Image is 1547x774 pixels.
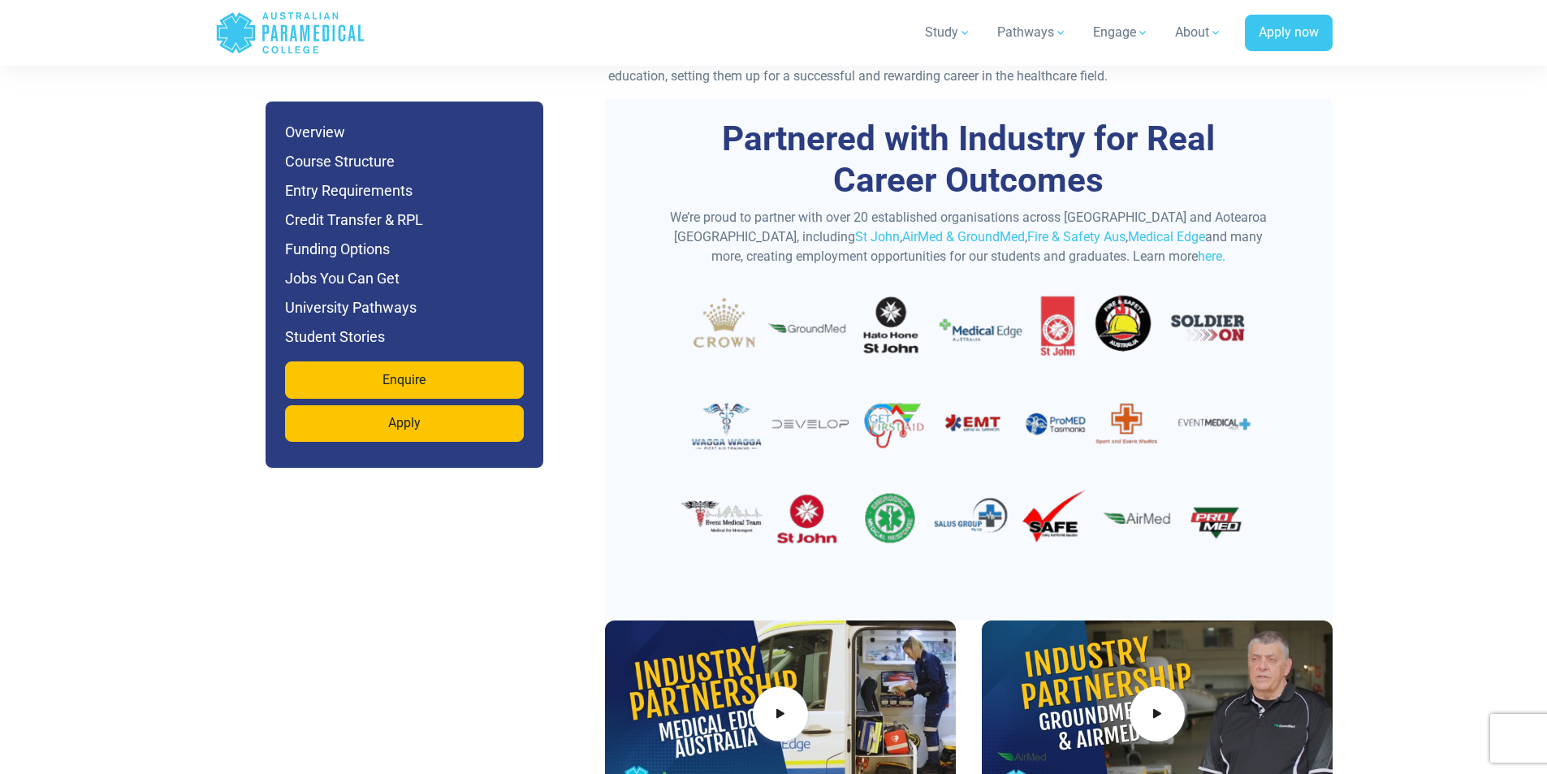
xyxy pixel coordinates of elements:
a: Engage [1083,10,1159,55]
a: Medical Edge [1128,229,1205,244]
h3: Partnered with Industry for Real Career Outcomes [668,119,1269,201]
a: Australian Paramedical College [215,6,365,59]
a: here. [1198,249,1225,264]
a: AirMed & GroundMed [902,229,1025,244]
a: Study [915,10,981,55]
a: Apply now [1245,15,1333,52]
a: St John [855,229,900,244]
a: About [1165,10,1232,55]
p: We’re proud to partner with over 20 established organisations across [GEOGRAPHIC_DATA] and Aotear... [668,208,1269,266]
a: Pathways [987,10,1077,55]
a: Fire & Safety Aus [1027,229,1126,244]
